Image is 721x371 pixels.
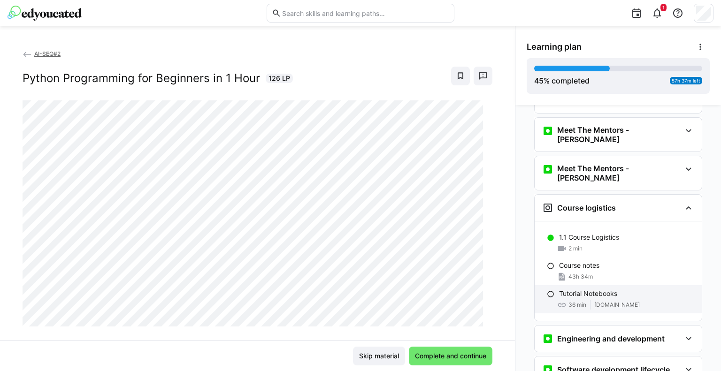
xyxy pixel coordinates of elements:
h3: Meet The Mentors - [PERSON_NAME] [557,125,681,144]
input: Search skills and learning paths… [281,9,449,17]
span: [DOMAIN_NAME] [594,301,640,309]
p: Tutorial Notebooks [559,289,617,298]
p: 1.1 Course Logistics [559,233,619,242]
div: % completed [534,75,590,86]
span: 43h 34m [568,273,593,280]
span: 36 min [568,301,586,309]
h2: Python Programming for Beginners in 1 Hour [23,71,260,85]
h3: Engineering and development [557,334,665,343]
h3: Meet The Mentors - [PERSON_NAME] [557,164,681,182]
span: Learning plan [527,42,582,52]
button: Complete and continue [409,347,492,365]
span: 2 min [568,245,583,252]
h3: Course logistics [557,203,616,212]
span: AI-SEQ#2 [34,50,61,57]
span: Complete and continue [414,351,488,361]
button: Skip material [353,347,405,365]
a: AI-SEQ#2 [23,50,61,57]
span: Skip material [358,351,400,361]
span: 1 [662,5,665,10]
p: Course notes [559,261,599,270]
span: 45 [534,76,544,85]
span: 57h 37m left [672,78,700,83]
span: 126 LP [268,74,290,83]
